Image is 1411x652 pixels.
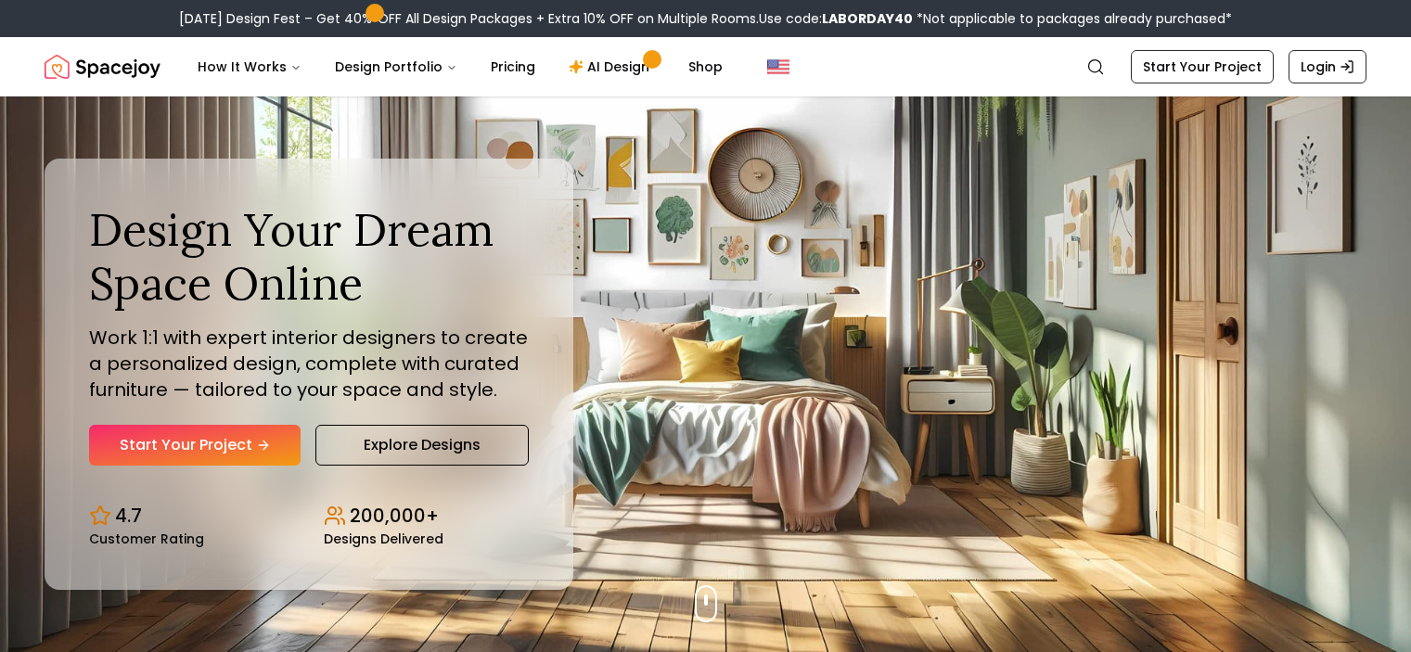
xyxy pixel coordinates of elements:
div: [DATE] Design Fest – Get 40% OFF All Design Packages + Extra 10% OFF on Multiple Rooms. [179,9,1232,28]
a: AI Design [554,48,670,85]
small: Customer Rating [89,532,204,545]
p: 4.7 [115,503,142,529]
a: Explore Designs [315,425,529,466]
button: How It Works [183,48,316,85]
nav: Global [45,37,1366,96]
p: 200,000+ [350,503,439,529]
button: Design Portfolio [320,48,472,85]
span: Use code: [759,9,913,28]
a: Pricing [476,48,550,85]
small: Designs Delivered [324,532,443,545]
h1: Design Your Dream Space Online [89,203,529,310]
img: Spacejoy Logo [45,48,160,85]
span: *Not applicable to packages already purchased* [913,9,1232,28]
p: Work 1:1 with expert interior designers to create a personalized design, complete with curated fu... [89,325,529,403]
a: Spacejoy [45,48,160,85]
b: LABORDAY40 [822,9,913,28]
a: Login [1289,50,1366,83]
a: Start Your Project [89,425,301,466]
img: United States [767,56,789,78]
a: Start Your Project [1131,50,1274,83]
div: Design stats [89,488,529,545]
a: Shop [673,48,738,85]
nav: Main [183,48,738,85]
